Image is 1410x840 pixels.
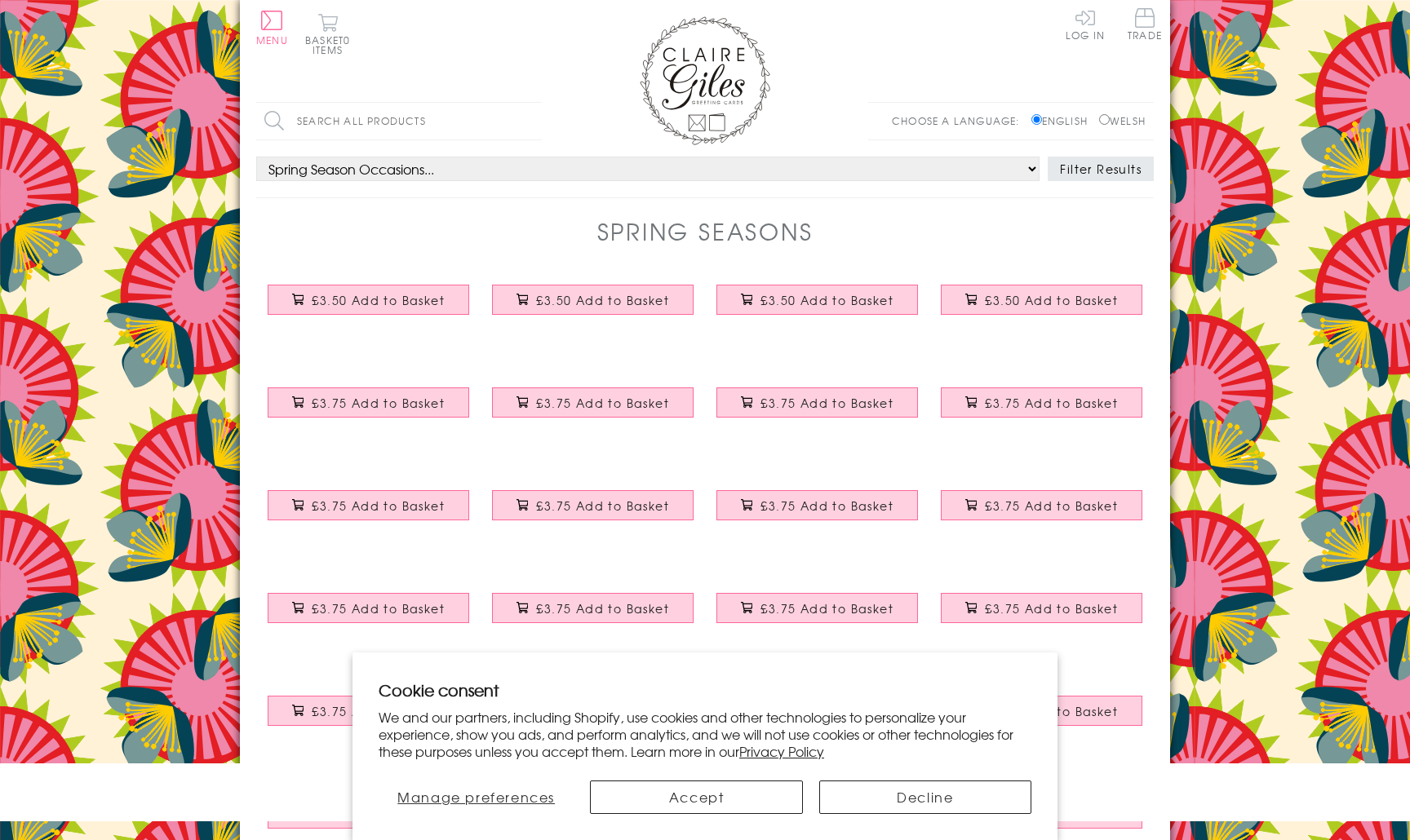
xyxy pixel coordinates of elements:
span: £3.75 Add to Basket [760,395,893,411]
a: Log In [1066,8,1105,40]
span: £3.75 Add to Basket [985,395,1118,411]
input: Search [525,103,542,139]
a: Valentine's Day Card, Heart Pattern, Embellished with colourful pompoms £3.75 Add to Basket [256,683,481,754]
button: Decline [819,780,1031,814]
p: We and our partners, including Shopify, use cookies and other technologies to personalize your ex... [379,709,1031,759]
h1: Spring Seasons [597,214,814,248]
span: £3.75 Add to Basket [536,395,669,411]
span: £3.75 Add to Basket [760,497,893,514]
button: £3.50 Add to Basket [716,285,919,315]
a: Valentine's Day Card, Hearts Background, Embellished with a colourful tassel £3.75 Add to Basket [929,375,1154,445]
a: Valentine's Day Card, Butterfly Wreath, Embellished with a colourful tassel £3.75 Add to Basket [256,478,481,548]
button: £3.50 Add to Basket [941,285,1143,315]
button: Basket0 items [305,13,350,55]
span: £3.75 Add to Basket [536,600,669,617]
span: Menu [256,33,288,47]
a: Valentine's Day Card, Lips, Kiss, Embellished with a colourful tassel £3.75 Add to Basket [256,581,481,651]
button: £3.50 Add to Basket [492,285,694,315]
span: £3.75 Add to Basket [312,703,445,719]
span: £3.50 Add to Basket [536,292,669,308]
span: £3.75 Add to Basket [985,600,1118,617]
h2: Cookie consent [379,679,1031,701]
span: £3.75 Add to Basket [985,497,1118,514]
label: Welsh [1099,113,1146,128]
a: Valentines Day Card, MWAH, Kiss, text foiled in shiny gold £3.50 Add to Basket [705,272,929,343]
button: £3.75 Add to Basket [492,490,694,520]
span: £3.50 Add to Basket [312,292,445,308]
span: £3.75 Add to Basket [536,497,669,514]
img: Claire Giles Greetings Cards [640,16,770,145]
span: Manage preferences [397,787,555,807]
label: English [1031,113,1096,128]
button: Filter Results [1048,157,1154,181]
a: Valentines Day Card, Gorgeous Husband, text foiled in shiny gold £3.50 Add to Basket [481,272,705,343]
a: Valentines Day Card, You're my Favourite, text foiled in shiny gold £3.50 Add to Basket [929,272,1154,343]
button: £3.75 Add to Basket [716,387,919,418]
span: £3.50 Add to Basket [985,292,1118,308]
a: Privacy Policy [739,741,824,761]
button: £3.75 Add to Basket [941,490,1143,520]
button: Menu [256,11,288,45]
span: £3.75 Add to Basket [312,497,445,514]
span: £3.50 Add to Basket [760,292,893,308]
button: Accept [590,780,802,814]
a: Valentine's Day Card, Heart, be my unicorn, Embellished with a tassel £3.75 Add to Basket [481,581,705,651]
button: £3.50 Add to Basket [268,285,470,315]
a: Valentine's Day Card, Heart of Hearts, BOOM, Embellished with a tassel £3.75 Add to Basket [705,581,929,651]
span: 0 items [313,33,350,57]
a: Valentine's Day Card, I love you with all my heart, Embellished with a tassel £3.75 Add to Basket [929,581,1154,651]
button: £3.75 Add to Basket [941,387,1143,418]
button: £3.75 Add to Basket [492,593,694,623]
input: Welsh [1099,114,1110,125]
button: £3.75 Add to Basket [268,593,470,623]
button: £3.75 Add to Basket [268,696,470,726]
a: Valentines Day Card, Wife, Flamingo heart, text foiled in shiny gold £3.50 Add to Basket [256,272,481,343]
span: £3.75 Add to Basket [312,395,445,411]
button: £3.75 Add to Basket [268,387,470,418]
button: £3.75 Add to Basket [268,490,470,520]
a: Valentine's Day Card, Love of my life, Embellished with a colourful tassel £3.75 Add to Basket [929,478,1154,548]
span: Trade [1128,8,1162,40]
span: £3.75 Add to Basket [760,600,893,617]
a: Valentine's Day Card, Bomb, Love Bomb, Embellished with a colourful tassel £3.75 Add to Basket [481,375,705,445]
button: £3.75 Add to Basket [492,387,694,418]
a: Valentine's Day Card, Heart with Flowers, Embellished with a colourful tassel £3.75 Add to Basket [705,375,929,445]
a: Valentine's Day Card, Paper Plane Kisses, Embellished with a colourful tassel £3.75 Add to Basket [256,375,481,445]
button: Manage preferences [379,780,574,814]
a: Valentine's Day Card, Wife, Big Heart, Embellished with a colourful tassel £3.75 Add to Basket [481,478,705,548]
a: Valentine's Day Card, Rocket, You're my world, Embellished with a tassel £3.75 Add to Basket [705,478,929,548]
button: £3.75 Add to Basket [716,593,919,623]
p: Choose a language: [892,113,1028,128]
input: English [1031,114,1042,125]
span: £3.75 Add to Basket [312,600,445,617]
input: Search all products [256,103,542,139]
button: £3.75 Add to Basket [716,490,919,520]
button: £3.75 Add to Basket [941,593,1143,623]
a: Trade [1128,8,1162,43]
